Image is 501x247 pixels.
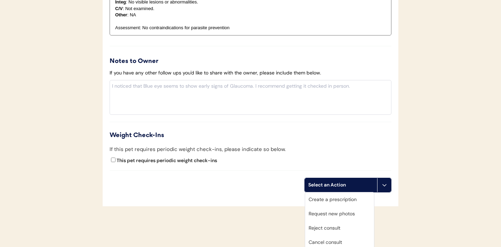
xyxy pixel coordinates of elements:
[110,70,321,77] div: If you have any other follow ups you'd like to share with the owner, please include them below.
[115,12,127,17] strong: Other
[115,6,386,12] p: : Not examined.
[115,12,386,18] p: : NA
[117,157,217,164] label: This pet requires periodic weight check-ins
[308,182,374,189] div: Select an Action
[110,145,286,153] div: If this pet requires periodic weight check-ins, please indicate so below.
[305,221,374,235] div: Reject consult
[115,6,123,11] strong: C/V
[305,207,374,221] div: Request new photos
[305,192,374,207] div: Create a prescription
[110,131,391,140] div: Weight Check-Ins
[110,57,391,66] div: Notes to Owner
[115,25,386,31] p: Assessment: No contraindications for parasite prevention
